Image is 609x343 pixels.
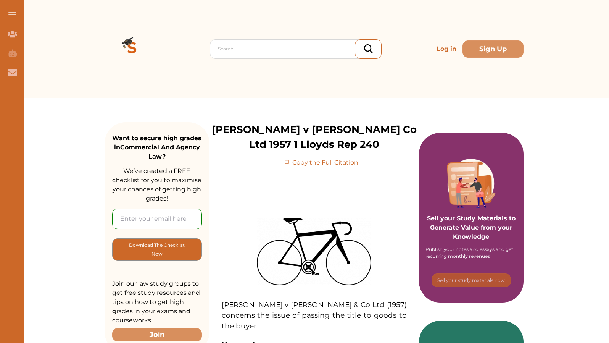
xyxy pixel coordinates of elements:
input: Enter your email here [112,209,202,229]
button: Join [112,328,202,341]
p: Join our law study groups to get free study resources and tips on how to get high grades in your ... [112,279,202,325]
img: Logo [105,21,159,76]
strong: Want to secure high grades in Commercial And Agency Law ? [112,134,201,160]
p: Copy the Full Citation [283,158,358,167]
p: [PERSON_NAME] v [PERSON_NAME] Co Ltd 1957 1 Lloyds Rep 240 [209,122,419,152]
p: Log in [433,41,459,57]
button: Sign Up [462,40,524,58]
p: Download The Checklist Now [128,241,186,259]
div: Publish your notes and essays and get recurring monthly revenues [425,246,517,260]
p: Sell your Study Materials to Generate Value from your Knowledge [427,193,516,241]
span: [PERSON_NAME] v [PERSON_NAME] & Co Ltd (1957) concerns the issue of passing the title to goods to... [222,300,407,330]
button: [object Object] [112,238,202,261]
img: search_icon [364,44,373,53]
img: sport-bike-ge50485e54_640-300x177.png [257,218,371,285]
img: Purple card image [447,159,496,208]
iframe: HelpCrunch [426,252,601,335]
span: We’ve created a FREE checklist for you to maximise your chances of getting high grades! [112,167,201,202]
